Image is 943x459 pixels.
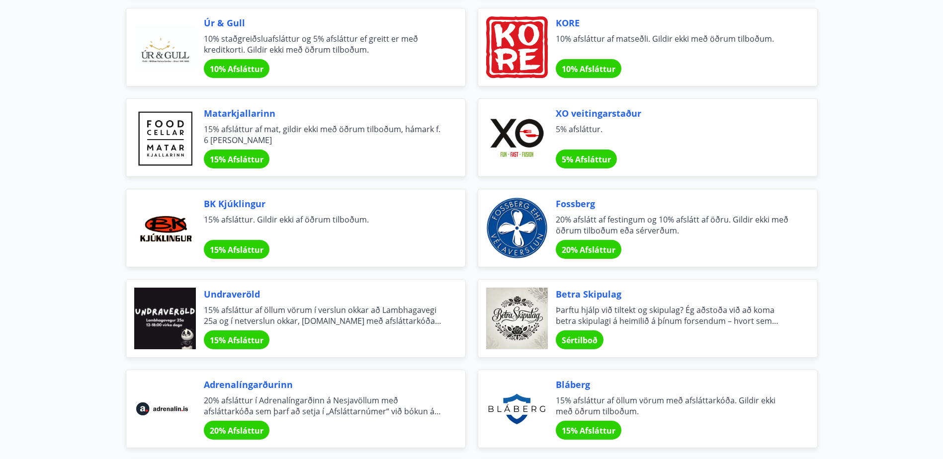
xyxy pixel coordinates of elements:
span: Úr & Gull [204,16,441,29]
span: 15% afsláttur. Gildir ekki af öðrum tilboðum. [204,214,441,236]
span: 10% Afsláttur [562,64,615,75]
span: 5% Afsláttur [562,154,611,165]
span: 10% staðgreiðsluafsláttur og 5% afsláttur ef greitt er með kreditkorti. Gildir ekki með öðrum til... [204,33,441,55]
span: Adrenalíngarðurinn [204,378,441,391]
span: XO veitingarstaður [556,107,793,120]
span: 20% Afsláttur [562,244,615,255]
span: 20% afslátt af festingum og 10% afslátt af öðru. Gildir ekki með öðrum tilboðum eða sérverðum. [556,214,793,236]
span: 15% Afsláttur [210,154,263,165]
span: 15% Afsláttur [562,425,615,436]
span: Bláberg [556,378,793,391]
span: Matarkjallarinn [204,107,441,120]
span: Sértilboð [562,335,598,346]
span: 15% afsláttur af öllum vörum með afsláttarkóða. Gildir ekki með öðrum tilboðum. [556,395,793,417]
span: 10% Afsláttur [210,64,263,75]
span: 10% afsláttur af matseðli. Gildir ekki með öðrum tilboðum. [556,33,793,55]
span: BK Kjúklingur [204,197,441,210]
span: 15% afsláttur af mat, gildir ekki með öðrum tilboðum, hámark f. 6 [PERSON_NAME] [204,124,441,146]
span: KORE [556,16,793,29]
span: Betra Skipulag [556,288,793,301]
span: 15% afsláttur af öllum vörum í verslun okkar að Lambhagavegi 25a og í netverslun okkar, [DOMAIN_N... [204,305,441,326]
span: 15% Afsláttur [210,244,263,255]
span: Þarftu hjálp við tiltekt og skipulag? Ég aðstoða við að koma betra skipulagi á heimilið á þínum f... [556,305,793,326]
span: 20% afsláttur í Adrenalíngarðinn á Nesjavöllum með afsláttarkóða sem þarf að setja í „Afsláttarnú... [204,395,441,417]
span: 15% Afsláttur [210,335,263,346]
span: Fossberg [556,197,793,210]
span: Undraveröld [204,288,441,301]
span: 20% Afsláttur [210,425,263,436]
span: 5% afsláttur. [556,124,793,146]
